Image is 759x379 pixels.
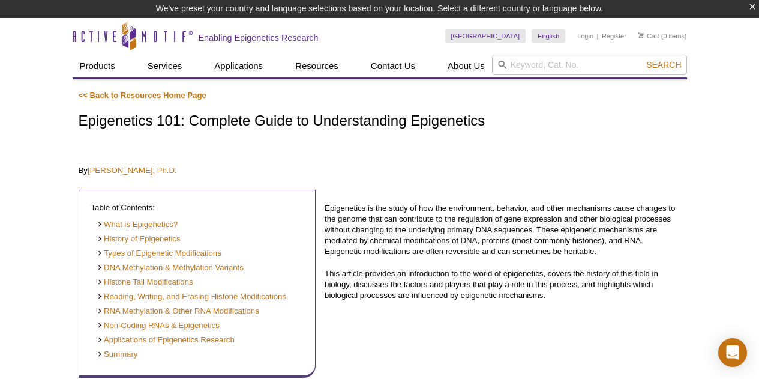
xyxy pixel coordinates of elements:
a: [GEOGRAPHIC_DATA] [445,29,526,43]
button: Search [643,59,685,70]
a: About Us [440,55,492,77]
a: History of Epigenetics [97,234,181,245]
p: This article provides an introduction to the world of epigenetics, covers the history of this fie... [325,268,680,301]
a: Contact Us [364,55,422,77]
a: Products [73,55,122,77]
p: By [79,165,681,176]
div: Open Intercom Messenger [718,338,747,367]
img: Your Cart [638,32,644,38]
li: | [597,29,599,43]
a: Summary [97,349,138,360]
p: Table of Contents: [91,202,304,213]
a: Applications [207,55,270,77]
p: Epigenetics is the study of how the environment, behavior, and other mechanisms cause changes to ... [325,203,680,257]
a: DNA Methylation & Methylation Variants [97,262,244,274]
li: (0 items) [638,29,687,43]
a: Register [602,32,626,40]
a: Login [577,32,593,40]
a: Types of Epigenetic Modifications [97,248,221,259]
a: Histone Tail Modifications [97,277,193,288]
a: Reading, Writing, and Erasing Histone Modifications [97,291,286,303]
input: Keyword, Cat. No. [492,55,687,75]
a: English [532,29,565,43]
a: Services [140,55,190,77]
a: [PERSON_NAME], Ph.D. [88,166,177,175]
a: Cart [638,32,659,40]
a: Applications of Epigenetics Research [97,335,235,346]
a: What is Epigenetics? [97,219,178,231]
h1: Epigenetics 101: Complete Guide to Understanding Epigenetics [79,113,681,130]
a: << Back to Resources Home Page [79,91,206,100]
h2: Enabling Epigenetics Research [199,32,319,43]
a: RNA Methylation & Other RNA Modifications [97,306,259,317]
a: Non-Coding RNAs & Epigenetics [97,320,220,332]
span: Search [646,60,681,70]
a: Resources [288,55,346,77]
